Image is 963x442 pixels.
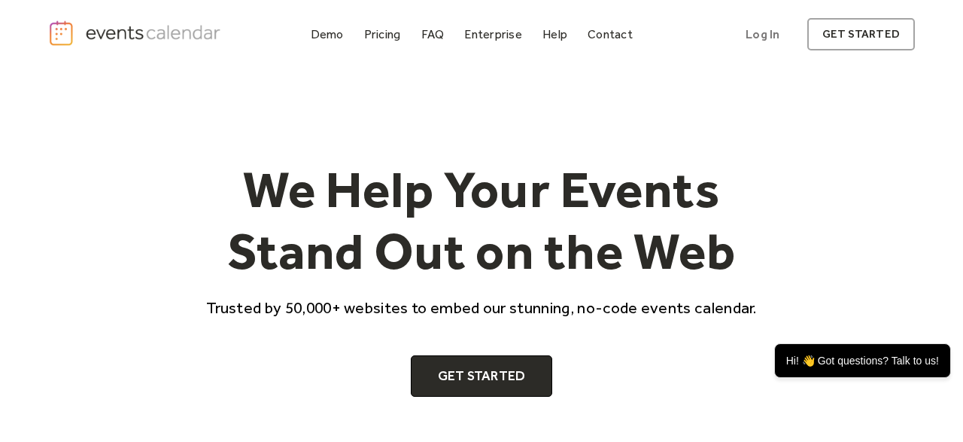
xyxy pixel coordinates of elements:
a: Pricing [358,24,407,44]
p: Trusted by 50,000+ websites to embed our stunning, no-code events calendar. [193,297,770,319]
a: Log In [731,18,794,50]
a: get started [807,18,915,50]
h1: We Help Your Events Stand Out on the Web [193,159,770,282]
a: Contact [582,24,639,44]
div: FAQ [421,30,445,38]
div: Enterprise [464,30,521,38]
div: Pricing [364,30,401,38]
div: Contact [588,30,633,38]
a: Demo [305,24,350,44]
div: Help [542,30,567,38]
a: home [48,20,224,47]
a: FAQ [415,24,451,44]
div: Demo [311,30,344,38]
a: Get Started [411,355,553,398]
a: Help [536,24,573,44]
a: Enterprise [458,24,527,44]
